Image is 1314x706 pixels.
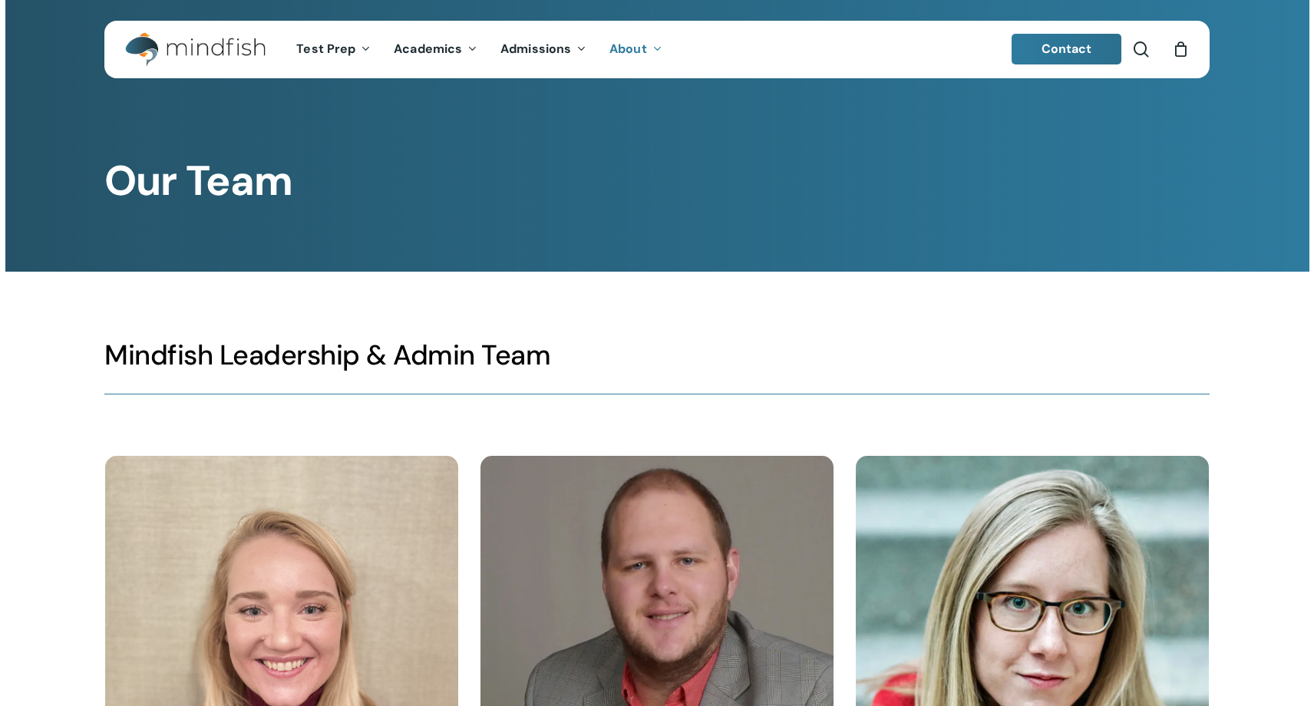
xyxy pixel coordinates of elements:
header: Main Menu [104,21,1210,78]
span: Admissions [500,41,571,57]
span: Academics [394,41,462,57]
iframe: Chatbot [1213,605,1293,685]
a: Contact [1012,34,1122,64]
a: Admissions [489,43,598,56]
h3: Mindfish Leadership & Admin Team [104,338,1209,373]
span: Contact [1042,41,1092,57]
span: Test Prep [296,41,355,57]
nav: Main Menu [285,21,673,78]
a: Test Prep [285,43,382,56]
a: About [598,43,674,56]
span: About [609,41,647,57]
a: Academics [382,43,489,56]
a: Cart [1172,41,1189,58]
h1: Our Team [104,157,1209,206]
